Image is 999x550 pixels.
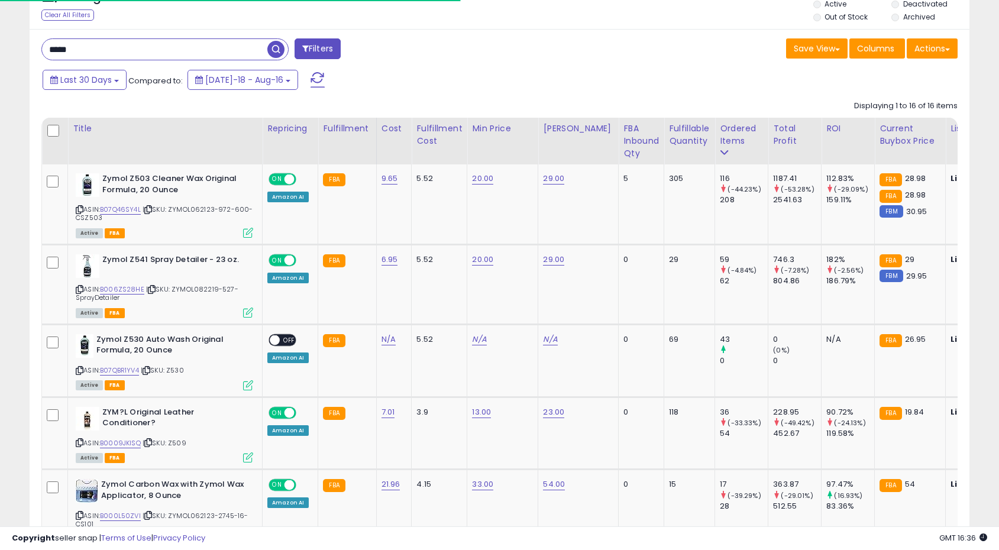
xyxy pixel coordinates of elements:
div: 5.52 [416,254,458,265]
div: Repricing [267,122,313,135]
small: FBA [880,407,901,420]
div: ASIN: [76,407,253,462]
a: 29.00 [543,173,564,185]
img: 31Vy2+nNJYL._SL40_.jpg [76,407,99,431]
div: 15 [669,479,706,490]
div: 5 [623,173,655,184]
div: 119.58% [826,428,874,439]
button: Last 30 Days [43,70,127,90]
div: 0 [773,355,821,366]
div: 0 [720,355,768,366]
small: (-29.09%) [834,185,868,194]
div: [PERSON_NAME] [543,122,613,135]
span: | SKU: ZYMOL062123-972-600-CSZ503 [76,205,253,222]
small: (-33.33%) [728,418,761,428]
span: Compared to: [128,75,183,86]
span: All listings currently available for purchase on Amazon [76,228,103,238]
span: OFF [295,407,313,418]
a: 33.00 [472,478,493,490]
span: Last 30 Days [60,74,112,86]
img: 41o5byyxefL._SL40_.jpg [76,254,99,278]
small: (16.93%) [834,491,862,500]
small: FBA [323,407,345,420]
div: Amazon AI [267,192,309,202]
a: 13.00 [472,406,491,418]
div: 5.52 [416,173,458,184]
span: 2025-09-17 16:36 GMT [939,532,987,543]
small: (-2.56%) [834,266,864,275]
span: 54 [905,478,915,490]
a: B07QBR1YV4 [100,365,139,376]
div: Amazon AI [267,352,309,363]
div: 29 [669,254,706,265]
small: (-4.84%) [728,266,756,275]
span: All listings currently available for purchase on Amazon [76,453,103,463]
a: N/A [543,334,557,345]
span: 30.95 [906,206,927,217]
a: 21.96 [382,478,400,490]
a: N/A [472,334,486,345]
div: Amazon AI [267,273,309,283]
small: FBA [880,254,901,267]
div: Fulfillable Quantity [669,122,710,147]
div: 28 [720,501,768,512]
button: [DATE]-18 - Aug-16 [187,70,298,90]
div: 363.87 [773,479,821,490]
div: seller snap | | [12,533,205,544]
div: 182% [826,254,874,265]
small: (-44.23%) [728,185,761,194]
div: 804.86 [773,276,821,286]
button: Actions [907,38,958,59]
div: 0 [773,334,821,345]
img: 416OWOEAz+L._SL40_.jpg [76,173,99,197]
div: 2541.63 [773,195,821,205]
img: 41dU7-C3+7L._SL40_.jpg [76,479,98,503]
span: All listings currently available for purchase on Amazon [76,380,103,390]
div: Title [73,122,257,135]
div: 83.36% [826,501,874,512]
span: FBA [105,228,125,238]
div: Total Profit [773,122,816,147]
span: 28.98 [905,173,926,184]
span: | SKU: Z509 [143,438,186,448]
span: ON [270,480,284,490]
div: 159.11% [826,195,874,205]
div: N/A [826,334,865,345]
span: 29 [905,254,914,265]
label: Out of Stock [825,12,868,22]
a: 7.01 [382,406,395,418]
span: All listings currently available for purchase on Amazon [76,308,103,318]
span: | SKU: ZYMOL062123-2745-16-CS101 [76,511,248,529]
div: 452.67 [773,428,821,439]
button: Columns [849,38,905,59]
div: 186.79% [826,276,874,286]
span: | SKU: Z530 [141,365,184,375]
button: Filters [295,38,341,59]
small: (-49.42%) [781,418,814,428]
span: ON [270,255,284,266]
div: 17 [720,479,768,490]
small: FBA [323,254,345,267]
span: Columns [857,43,894,54]
div: 69 [669,334,706,345]
div: Fulfillment [323,122,371,135]
small: (-39.29%) [728,491,761,500]
div: 512.55 [773,501,821,512]
a: 23.00 [543,406,564,418]
div: 305 [669,173,706,184]
b: Zymol Z503 Cleaner Wax Original Formula, 20 Ounce [102,173,246,198]
div: 118 [669,407,706,418]
span: FBA [105,308,125,318]
span: [DATE]-18 - Aug-16 [205,74,283,86]
span: 19.84 [905,406,924,418]
div: Clear All Filters [41,9,94,21]
span: 29.95 [906,270,927,282]
small: FBA [323,479,345,492]
div: 62 [720,276,768,286]
button: Save View [786,38,848,59]
small: (-29.01%) [781,491,813,500]
div: 59 [720,254,768,265]
div: Current Buybox Price [880,122,940,147]
span: FBA [105,453,125,463]
a: 54.00 [543,478,565,490]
